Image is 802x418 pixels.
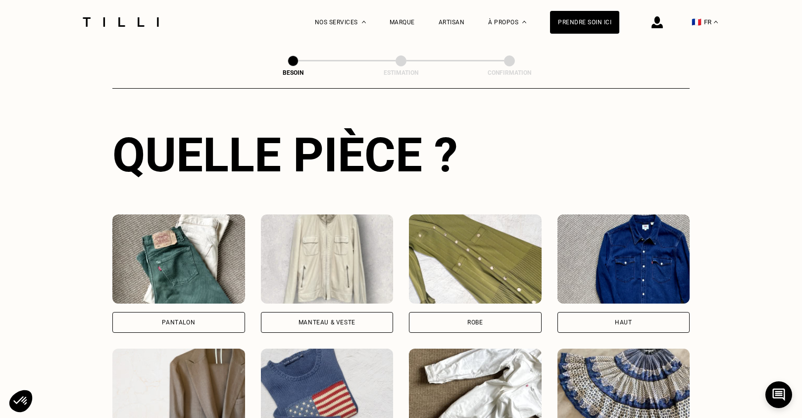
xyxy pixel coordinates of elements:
[362,21,366,23] img: Menu déroulant
[467,319,483,325] div: Robe
[557,214,690,304] img: Tilli retouche votre Haut
[112,214,245,304] img: Tilli retouche votre Pantalon
[79,17,162,27] img: Logo du service de couturière Tilli
[261,214,394,304] img: Tilli retouche votre Manteau & Veste
[409,214,542,304] img: Tilli retouche votre Robe
[351,69,451,76] div: Estimation
[112,127,690,183] div: Quelle pièce ?
[615,319,632,325] div: Haut
[550,11,619,34] a: Prendre soin ici
[162,319,195,325] div: Pantalon
[390,19,415,26] a: Marque
[460,69,559,76] div: Confirmation
[714,21,718,23] img: menu déroulant
[522,21,526,23] img: Menu déroulant à propos
[244,69,343,76] div: Besoin
[299,319,355,325] div: Manteau & Veste
[652,16,663,28] img: icône connexion
[439,19,465,26] a: Artisan
[692,17,702,27] span: 🇫🇷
